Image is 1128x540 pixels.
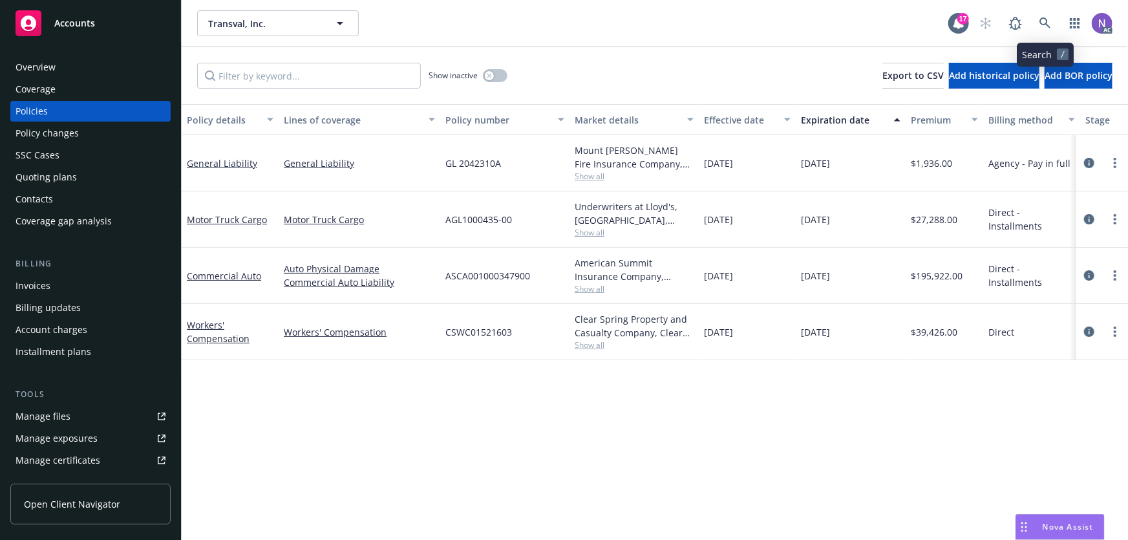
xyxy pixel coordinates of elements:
span: Direct - Installments [988,206,1075,233]
div: Manage exposures [16,428,98,449]
input: Filter by keyword... [197,63,421,89]
a: Coverage gap analysis [10,211,171,232]
div: Expiration date [801,113,886,127]
a: more [1107,155,1123,171]
div: Manage claims [16,472,81,493]
a: more [1107,211,1123,227]
a: Coverage [10,79,171,100]
a: Manage certificates [10,450,171,471]
a: Search [1032,10,1058,36]
a: Policy changes [10,123,171,144]
div: Market details [575,113,679,127]
span: Nova Assist [1043,521,1094,532]
a: Commercial Auto Liability [284,275,435,289]
div: Tools [10,388,171,401]
div: Premium [911,113,964,127]
a: circleInformation [1081,155,1097,171]
div: Drag to move [1016,515,1032,539]
a: Motor Truck Cargo [284,213,435,226]
div: Clear Spring Property and Casualty Company, Clear Spring Property and Casualty Company, Paragon I... [575,312,694,340]
div: Mount [PERSON_NAME] Fire Insurance Company, USLI, RT Specialty Insurance Services, LLC (RSG Speci... [575,144,694,171]
span: [DATE] [801,213,830,226]
img: photo [1092,13,1112,34]
a: Start snowing [973,10,999,36]
a: circleInformation [1081,324,1097,340]
span: $39,426.00 [911,325,957,339]
a: Commercial Auto [187,270,261,282]
a: Billing updates [10,297,171,318]
div: Billing method [988,113,1061,127]
div: Policy number [445,113,550,127]
button: Premium [906,104,983,135]
span: Transval, Inc. [208,17,320,30]
span: AGL1000435-00 [445,213,512,226]
span: [DATE] [801,325,830,339]
span: Export to CSV [882,69,944,81]
a: Report a Bug [1003,10,1028,36]
a: more [1107,324,1123,340]
div: Installment plans [16,341,91,362]
div: Underwriters at Lloyd's, [GEOGRAPHIC_DATA], [PERSON_NAME] of London, Align General [575,200,694,227]
span: [DATE] [704,325,733,339]
span: Direct [988,325,1014,339]
a: circleInformation [1081,211,1097,227]
span: CSWC01521603 [445,325,512,339]
span: [DATE] [704,269,733,283]
button: Transval, Inc. [197,10,359,36]
button: Lines of coverage [279,104,440,135]
div: Billing updates [16,297,81,318]
a: Policies [10,101,171,122]
a: General Liability [187,157,257,169]
div: Stage [1085,113,1125,127]
span: Show all [575,227,694,238]
button: Effective date [699,104,796,135]
a: Switch app [1062,10,1088,36]
div: Billing [10,257,171,270]
span: GL 2042310A [445,157,501,170]
span: Add historical policy [949,69,1039,81]
a: Workers' Compensation [284,325,435,339]
span: $27,288.00 [911,213,957,226]
button: Export to CSV [882,63,944,89]
div: SSC Cases [16,145,59,166]
a: Auto Physical Damage [284,262,435,275]
a: General Liability [284,157,435,170]
div: Coverage gap analysis [16,211,112,232]
button: Nova Assist [1016,514,1105,540]
a: Overview [10,57,171,78]
a: Workers' Compensation [187,319,250,345]
div: Contacts [16,189,53,210]
span: Direct - Installments [988,262,1075,289]
span: [DATE] [801,157,830,170]
span: $195,922.00 [911,269,963,283]
button: Add historical policy [949,63,1039,89]
span: [DATE] [704,157,733,170]
a: Invoices [10,275,171,296]
span: Show all [575,283,694,294]
span: Accounts [54,18,95,28]
a: Quoting plans [10,167,171,188]
span: [DATE] [704,213,733,226]
div: Invoices [16,275,50,296]
div: Quoting plans [16,167,77,188]
div: American Summit Insurance Company, Summit Specialty Insurance Company, Align General [575,256,694,283]
a: Installment plans [10,341,171,362]
div: Policy changes [16,123,79,144]
span: Manage exposures [10,428,171,449]
a: more [1107,268,1123,283]
span: Show all [575,340,694,351]
div: Coverage [16,79,56,100]
div: Policy details [187,113,259,127]
button: Market details [569,104,699,135]
a: Manage files [10,406,171,427]
button: Billing method [983,104,1080,135]
div: Manage files [16,406,70,427]
button: Add BOR policy [1045,63,1112,89]
button: Expiration date [796,104,906,135]
span: Open Client Navigator [24,497,120,511]
div: Effective date [704,113,776,127]
a: SSC Cases [10,145,171,166]
a: Manage claims [10,472,171,493]
span: [DATE] [801,269,830,283]
span: ASCA001000347900 [445,269,530,283]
